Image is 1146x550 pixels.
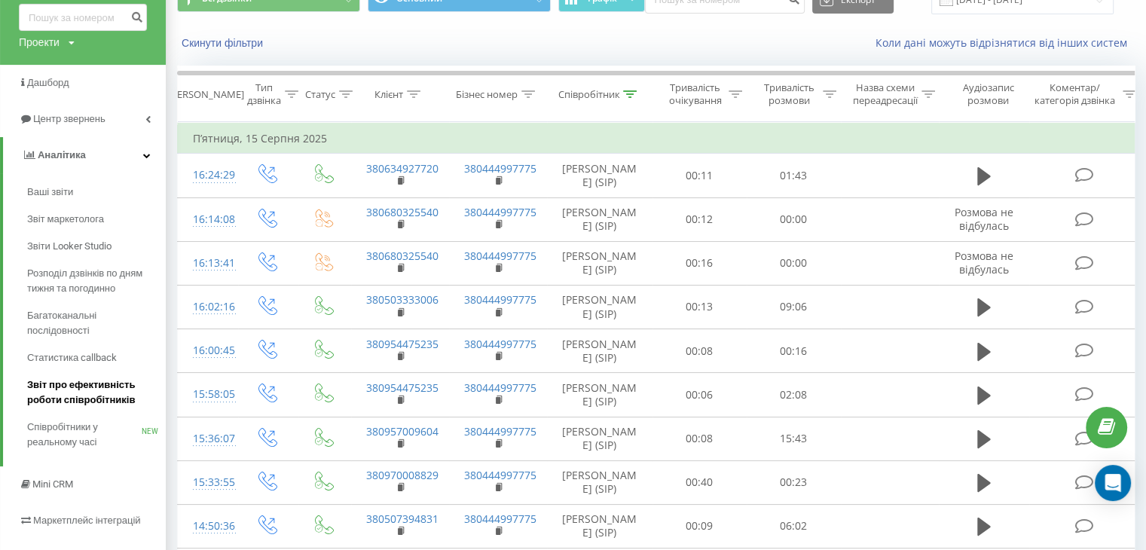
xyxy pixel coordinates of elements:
[558,88,619,101] div: Співробітник
[19,35,60,50] div: Проекти
[747,504,841,548] td: 06:02
[747,154,841,197] td: 01:43
[27,77,69,88] span: Дашборд
[27,308,158,338] span: Багатоканальні послідовності
[547,197,652,241] td: [PERSON_NAME] (SIP)
[193,160,223,190] div: 16:24:29
[305,88,335,101] div: Статус
[247,81,281,107] div: Тип дзвінка
[27,212,104,227] span: Звіт маркетолога
[193,336,223,365] div: 16:00:45
[27,414,166,456] a: Співробітники у реальному часіNEW
[366,512,439,526] a: 380507394831
[366,205,439,219] a: 380680325540
[747,197,841,241] td: 00:00
[27,185,73,200] span: Ваші звіти
[27,179,166,206] a: Ваші звіти
[366,424,439,438] a: 380957009604
[177,36,270,50] button: Скинути фільтри
[27,344,166,371] a: Статистика callback
[27,239,112,254] span: Звіти Looker Studio
[665,81,725,107] div: Тривалість очікування
[955,249,1013,277] span: Розмова не відбулась
[464,161,536,176] a: 380444997775
[652,373,747,417] td: 00:06
[464,512,536,526] a: 380444997775
[464,380,536,395] a: 380444997775
[38,149,86,160] span: Аналiтика
[547,329,652,373] td: [PERSON_NAME] (SIP)
[1031,81,1119,107] div: Коментар/категорія дзвінка
[193,380,223,409] div: 15:58:05
[652,197,747,241] td: 00:12
[366,468,439,482] a: 380970008829
[747,329,841,373] td: 00:16
[652,417,747,460] td: 00:08
[547,154,652,197] td: [PERSON_NAME] (SIP)
[652,154,747,197] td: 00:11
[33,515,141,526] span: Маркетплейс інтеграцій
[547,504,652,548] td: [PERSON_NAME] (SIP)
[464,337,536,351] a: 380444997775
[747,417,841,460] td: 15:43
[3,137,166,173] a: Аналiтика
[464,468,536,482] a: 380444997775
[193,512,223,541] div: 14:50:36
[27,266,158,296] span: Розподіл дзвінків по дням тижня та погодинно
[27,371,166,414] a: Звіт про ефективність роботи співробітників
[456,88,518,101] div: Бізнес номер
[27,350,117,365] span: Статистика callback
[33,113,105,124] span: Центр звернень
[747,373,841,417] td: 02:08
[193,424,223,454] div: 15:36:07
[32,478,73,490] span: Mini CRM
[747,285,841,328] td: 09:06
[952,81,1025,107] div: Аудіозапис розмови
[853,81,918,107] div: Назва схеми переадресації
[747,460,841,504] td: 00:23
[27,206,166,233] a: Звіт маркетолога
[366,292,439,307] a: 380503333006
[27,233,166,260] a: Звіти Looker Studio
[876,35,1135,50] a: Коли дані можуть відрізнятися вiд інших систем
[464,249,536,263] a: 380444997775
[193,292,223,322] div: 16:02:16
[193,205,223,234] div: 16:14:08
[193,249,223,278] div: 16:13:41
[547,417,652,460] td: [PERSON_NAME] (SIP)
[955,205,1013,233] span: Розмова не відбулась
[652,504,747,548] td: 00:09
[547,285,652,328] td: [PERSON_NAME] (SIP)
[547,241,652,285] td: [PERSON_NAME] (SIP)
[547,373,652,417] td: [PERSON_NAME] (SIP)
[27,260,166,302] a: Розподіл дзвінків по дням тижня та погодинно
[747,241,841,285] td: 00:00
[27,420,142,450] span: Співробітники у реальному часі
[652,241,747,285] td: 00:16
[193,468,223,497] div: 15:33:55
[168,88,244,101] div: [PERSON_NAME]
[464,292,536,307] a: 380444997775
[759,81,819,107] div: Тривалість розмови
[464,424,536,438] a: 380444997775
[547,460,652,504] td: [PERSON_NAME] (SIP)
[464,205,536,219] a: 380444997775
[652,285,747,328] td: 00:13
[1095,465,1131,501] div: Open Intercom Messenger
[374,88,403,101] div: Клієнт
[19,4,147,31] input: Пошук за номером
[366,161,439,176] a: 380634927720
[366,249,439,263] a: 380680325540
[27,302,166,344] a: Багатоканальні послідовності
[178,124,1142,154] td: П’ятниця, 15 Серпня 2025
[27,377,158,408] span: Звіт про ефективність роботи співробітників
[652,329,747,373] td: 00:08
[366,337,439,351] a: 380954475235
[366,380,439,395] a: 380954475235
[652,460,747,504] td: 00:40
